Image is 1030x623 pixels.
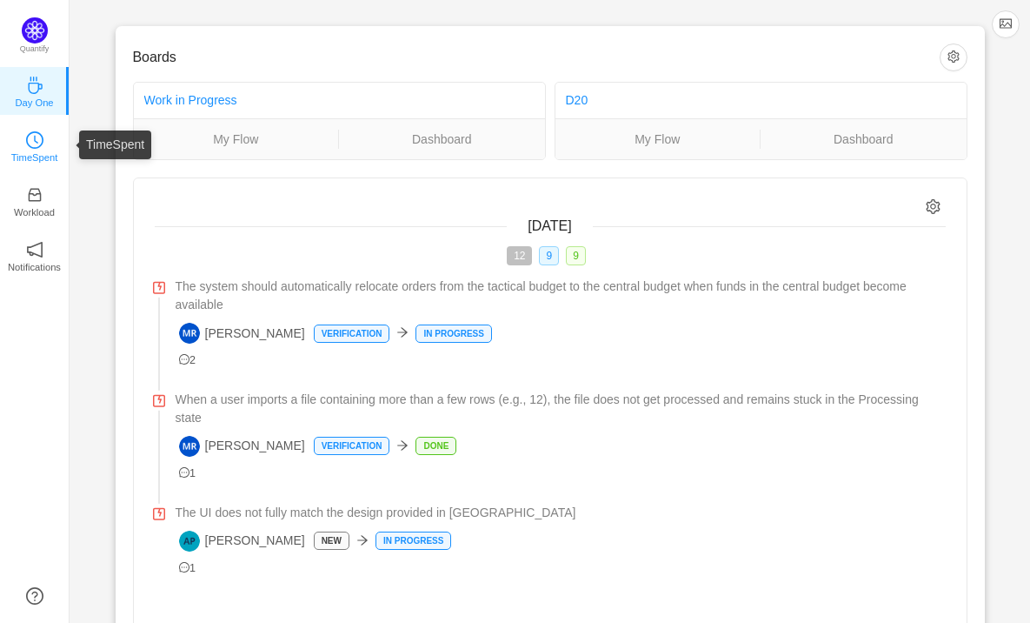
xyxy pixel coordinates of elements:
a: icon: coffeeDay One [26,82,43,99]
img: MR [179,436,200,457]
p: Quantify [20,44,50,56]
p: In Progress [376,533,450,549]
a: My Flow [134,130,339,149]
img: Quantify [22,17,48,44]
p: Verification [315,325,389,342]
a: The UI does not fully match the design provided in [GEOGRAPHIC_DATA] [176,504,946,522]
p: Verification [315,438,389,454]
a: D20 [566,93,588,107]
i: icon: arrow-right [396,326,409,338]
button: icon: picture [992,10,1020,38]
a: icon: clock-circleTimeSpent [26,137,43,154]
i: icon: notification [26,241,43,258]
p: Done [416,438,455,454]
i: icon: message [179,354,190,365]
img: MR [179,323,200,344]
i: icon: message [179,562,190,573]
a: Dashboard [339,130,545,149]
a: My Flow [555,130,761,149]
i: icon: setting [926,199,940,214]
span: 9 [566,246,586,265]
p: Day One [15,95,53,111]
button: icon: setting [940,44,967,71]
i: icon: arrow-right [356,534,369,546]
i: icon: coffee [26,77,43,94]
i: icon: message [179,467,190,479]
a: icon: question-circle [26,587,43,605]
span: 1 [179,467,196,479]
a: The system should automatically relocate orders from the tactical budget to the central budget wh... [176,278,946,314]
i: icon: clock-circle [26,131,43,149]
a: When a user imports a file containing more than a few rows (e.g., 12), the file does not get proc... [176,391,946,427]
span: 12 [507,246,532,265]
span: 2 [179,354,196,366]
i: icon: arrow-right [396,439,409,452]
p: In Progress [416,325,490,342]
a: icon: inboxWorkload [26,191,43,209]
a: Work in Progress [144,93,237,107]
p: TimeSpent [11,150,58,165]
span: The UI does not fully match the design provided in [GEOGRAPHIC_DATA] [176,504,576,522]
p: New [315,533,349,549]
span: [PERSON_NAME] [179,531,305,552]
img: AP [179,531,200,552]
span: 9 [539,246,559,265]
a: icon: notificationNotifications [26,246,43,264]
span: [PERSON_NAME] [179,436,305,457]
span: [DATE] [528,218,571,233]
span: [PERSON_NAME] [179,323,305,344]
p: Notifications [8,259,61,275]
i: icon: inbox [26,186,43,204]
p: Workload [14,204,55,220]
h3: Boards [133,49,940,66]
a: Dashboard [761,130,967,149]
span: 1 [179,562,196,574]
